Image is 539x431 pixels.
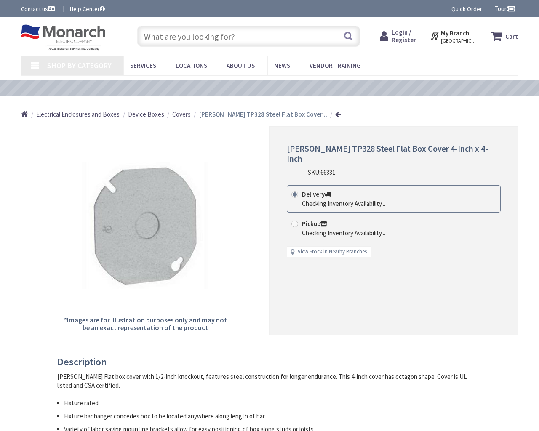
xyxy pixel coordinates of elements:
a: Device Boxes [128,110,164,119]
span: [GEOGRAPHIC_DATA], [GEOGRAPHIC_DATA] [441,37,477,44]
span: Shop By Category [47,61,112,70]
span: Login / Register [392,28,416,44]
strong: Cart [505,29,518,44]
a: Help Center [70,5,105,13]
span: About Us [227,61,255,69]
h3: Description [57,357,475,367]
h5: *Images are for illustration purposes only and may not be an exact representation of the product [61,317,229,331]
img: Crouse-Hinds TP328 Steel Flat Box Cover 4-Inch x 4-Inch [82,162,208,289]
span: 66331 [320,168,335,176]
img: Monarch Electric Company [21,24,105,51]
a: Quick Order [451,5,482,13]
div: Checking Inventory Availability... [302,199,385,208]
span: Vendor Training [310,61,361,69]
strong: My Branch [441,29,469,37]
li: Fixture bar hanger concedes box to be located anywhere along length of bar [64,412,475,420]
span: Tour [494,5,516,13]
span: Device Boxes [128,110,164,118]
a: Covers [172,110,191,119]
a: Login / Register [380,29,416,44]
li: Fixture rated [64,399,475,407]
strong: Delivery [302,190,331,198]
a: View Stock in Nearby Branches [298,248,367,256]
input: What are you looking for? [137,26,360,47]
span: Services [130,61,156,69]
strong: Pickup [302,220,327,228]
div: SKU: [308,168,335,177]
span: News [274,61,290,69]
a: Contact us [21,5,56,13]
span: Locations [176,61,207,69]
div: [PERSON_NAME] Flat box cover with 1/2-Inch knockout, features steel construction for longer endur... [57,372,475,390]
a: Cart [491,29,518,44]
span: Covers [172,110,191,118]
div: Checking Inventory Availability... [302,229,385,237]
strong: [PERSON_NAME] TP328 Steel Flat Box Cover... [199,110,327,118]
span: [PERSON_NAME] TP328 Steel Flat Box Cover 4-Inch x 4-Inch [287,143,488,164]
a: Electrical Enclosures and Boxes [36,110,120,119]
span: Electrical Enclosures and Boxes [36,110,120,118]
div: My Branch [GEOGRAPHIC_DATA], [GEOGRAPHIC_DATA] [430,29,477,44]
